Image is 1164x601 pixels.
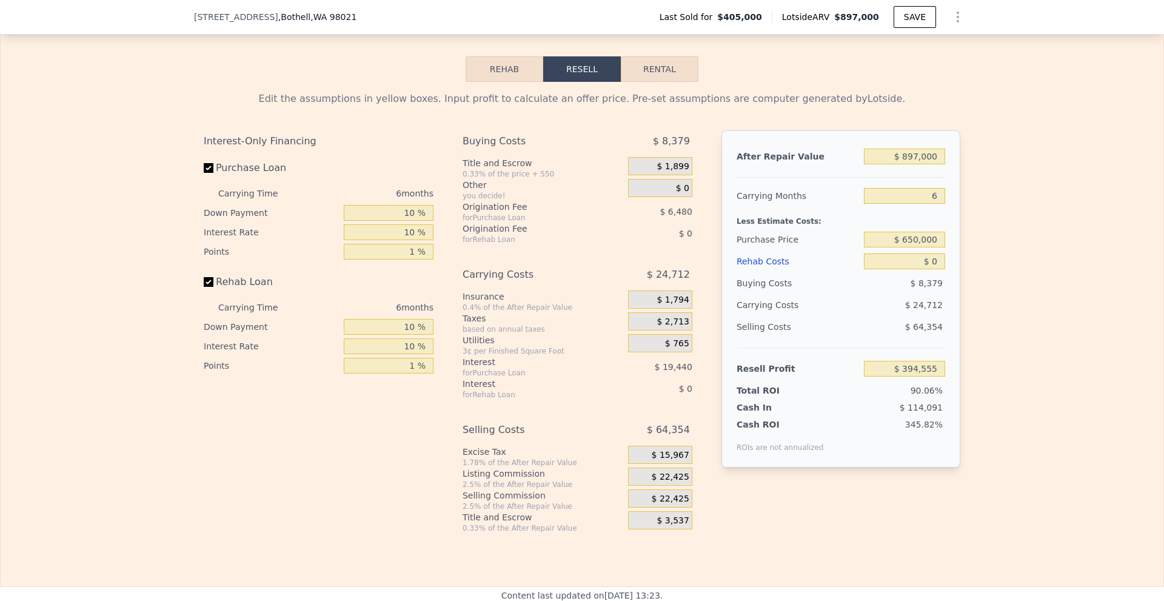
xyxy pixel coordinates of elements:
span: [STREET_ADDRESS] [194,11,278,23]
div: Selling Costs [737,316,859,338]
div: Carrying Costs [737,294,812,316]
span: $ 19,440 [655,362,692,372]
span: $ 6,480 [660,207,692,217]
div: based on annual taxes [463,324,623,334]
div: Title and Escrow [463,511,623,523]
span: $ 0 [676,183,689,194]
div: 1.78% of the After Repair Value [463,458,623,468]
div: 2.5% of the After Repair Value [463,502,623,511]
div: Less Estimate Costs: [737,207,945,229]
div: Edit the assumptions in yellow boxes. Input profit to calculate an offer price. Pre-set assumptio... [204,92,960,106]
div: Cash In [737,401,812,414]
span: $ 22,425 [652,472,689,483]
div: Interest Rate [204,337,339,356]
div: Other [463,179,623,191]
button: Rental [621,56,698,82]
div: 0.33% of the After Repair Value [463,523,623,533]
div: Rehab Costs [737,250,859,272]
div: Carrying Time [218,298,297,317]
button: Rehab [466,56,543,82]
div: Purchase Price [737,229,859,250]
div: 0.4% of the After Repair Value [463,303,623,312]
div: Resell Profit [737,358,859,380]
div: Interest [463,378,598,390]
span: $405,000 [717,11,762,23]
div: Down Payment [204,317,339,337]
div: Origination Fee [463,223,598,235]
span: $ 15,967 [652,450,689,461]
span: $ 114,091 [900,403,943,412]
span: $ 8,379 [911,278,943,288]
div: Carrying Months [737,185,859,207]
div: Utilities [463,334,623,346]
span: 345.82% [905,420,943,429]
div: Interest Rate [204,223,339,242]
label: Purchase Loan [204,157,339,179]
span: $ 0 [679,384,692,394]
span: $ 22,425 [652,494,689,505]
button: Show Options [946,5,970,29]
div: Carrying Costs [463,264,598,286]
div: Listing Commission [463,468,623,480]
span: $ 64,354 [647,419,690,441]
div: Buying Costs [737,272,859,294]
span: $ 2,713 [657,317,689,327]
div: Insurance [463,290,623,303]
span: $ 3,537 [657,515,689,526]
div: Title and Escrow [463,157,623,169]
div: 3¢ per Finished Square Foot [463,346,623,356]
span: $ 64,354 [905,322,943,332]
span: $ 1,899 [657,161,689,172]
span: $ 1,794 [657,295,689,306]
span: Last Sold for [660,11,718,23]
div: Origination Fee [463,201,598,213]
div: Cash ROI [737,418,824,431]
div: Interest-Only Financing [204,130,433,152]
button: Resell [543,56,621,82]
span: $ 24,712 [647,264,690,286]
div: Points [204,242,339,261]
input: Purchase Loan [204,163,213,173]
div: Excise Tax [463,446,623,458]
div: 6 months [302,184,433,203]
span: 90.06% [911,386,943,395]
div: Interest [463,356,598,368]
span: , Bothell [278,11,357,23]
div: 6 months [302,298,433,317]
div: ROIs are not annualized [737,431,824,452]
div: for Rehab Loan [463,235,598,244]
input: Rehab Loan [204,277,213,287]
span: , WA 98021 [310,12,356,22]
div: 0.33% of the price + 550 [463,169,623,179]
span: $ 8,379 [653,130,690,152]
div: Carrying Time [218,184,297,203]
div: After Repair Value [737,146,859,167]
div: Taxes [463,312,623,324]
div: for Rehab Loan [463,390,598,400]
span: $ 24,712 [905,300,943,310]
div: Down Payment [204,203,339,223]
button: SAVE [894,6,936,28]
span: Lotside ARV [782,11,834,23]
label: Rehab Loan [204,271,339,293]
div: 2.5% of the After Repair Value [463,480,623,489]
div: Total ROI [737,384,812,397]
div: Selling Costs [463,419,598,441]
span: $897,000 [834,12,879,22]
span: $ 0 [679,229,692,238]
div: Buying Costs [463,130,598,152]
div: Points [204,356,339,375]
div: for Purchase Loan [463,368,598,378]
div: Selling Commission [463,489,623,502]
div: for Purchase Loan [463,213,598,223]
div: you decide! [463,191,623,201]
span: $ 765 [665,338,689,349]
